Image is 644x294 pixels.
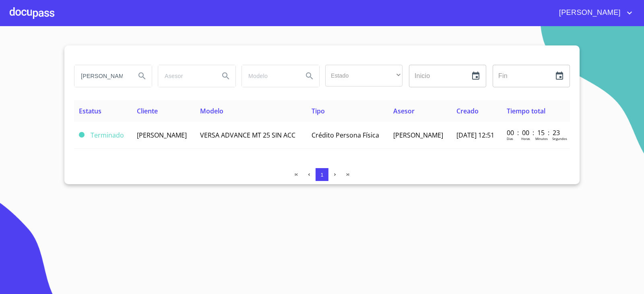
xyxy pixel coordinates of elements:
[242,65,297,87] input: search
[312,107,325,115] span: Tipo
[456,107,479,115] span: Creado
[79,132,85,138] span: Terminado
[137,131,187,140] span: [PERSON_NAME]
[91,131,124,140] span: Terminado
[393,107,415,115] span: Asesor
[132,66,152,86] button: Search
[552,136,567,141] p: Segundos
[521,136,530,141] p: Horas
[312,131,379,140] span: Crédito Persona Física
[553,6,634,19] button: account of current user
[320,172,323,178] span: 1
[200,107,223,115] span: Modelo
[216,66,235,86] button: Search
[74,65,129,87] input: search
[507,128,561,137] p: 00 : 00 : 15 : 23
[79,107,101,115] span: Estatus
[137,107,158,115] span: Cliente
[393,131,443,140] span: [PERSON_NAME]
[300,66,319,86] button: Search
[316,168,328,181] button: 1
[325,65,402,86] div: ​
[200,131,295,140] span: VERSA ADVANCE MT 25 SIN ACC
[158,65,213,87] input: search
[507,107,545,115] span: Tiempo total
[535,136,548,141] p: Minutos
[553,6,625,19] span: [PERSON_NAME]
[507,136,513,141] p: Dias
[456,131,494,140] span: [DATE] 12:51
